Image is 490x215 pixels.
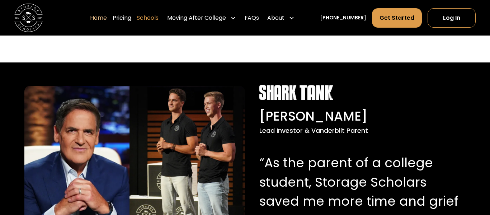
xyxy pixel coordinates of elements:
[259,85,333,99] img: Shark Tank white logo.
[264,8,297,28] div: About
[167,14,226,22] div: Moving After College
[259,107,463,126] div: [PERSON_NAME]
[259,126,463,136] div: Lead Investor & Vanderbilt Parent
[164,8,239,28] div: Moving After College
[428,8,476,27] a: Log In
[267,14,284,22] div: About
[113,8,131,28] a: Pricing
[320,14,366,22] a: [PHONE_NUMBER]
[14,4,43,32] img: Storage Scholars main logo
[372,8,422,27] a: Get Started
[245,8,259,28] a: FAQs
[137,8,159,28] a: Schools
[90,8,107,28] a: Home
